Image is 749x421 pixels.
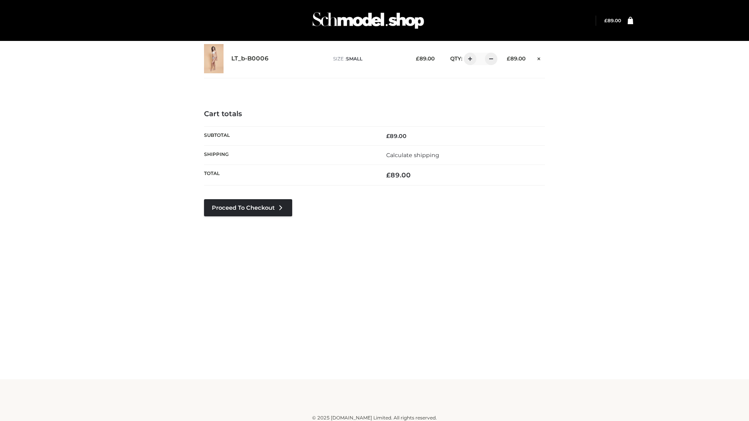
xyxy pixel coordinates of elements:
a: Remove this item [533,53,545,63]
span: £ [416,55,419,62]
a: Proceed to Checkout [204,199,292,216]
span: £ [386,133,390,140]
a: £89.00 [604,18,621,23]
th: Total [204,165,374,186]
a: LT_b-B0006 [231,55,269,62]
bdi: 89.00 [386,171,411,179]
span: £ [604,18,607,23]
span: £ [386,171,390,179]
bdi: 89.00 [416,55,435,62]
p: size : [333,55,404,62]
img: Schmodel Admin 964 [310,5,427,36]
bdi: 89.00 [604,18,621,23]
div: QTY: [442,53,495,65]
span: £ [507,55,510,62]
h4: Cart totals [204,110,545,119]
bdi: 89.00 [386,133,406,140]
span: SMALL [346,56,362,62]
bdi: 89.00 [507,55,525,62]
a: Calculate shipping [386,152,439,159]
th: Subtotal [204,126,374,145]
th: Shipping [204,145,374,165]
